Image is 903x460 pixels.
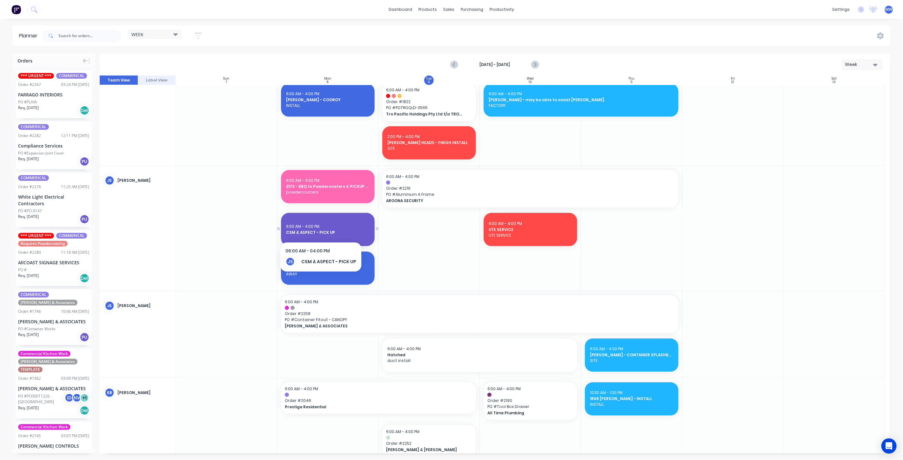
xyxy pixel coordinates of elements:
span: Orders [17,57,32,64]
span: WEEK [131,31,144,38]
div: Del [80,106,89,115]
div: PU [80,332,89,342]
span: TEMPLATE [18,367,43,372]
div: Order # 2280 [18,250,41,255]
span: SITE [387,146,471,151]
button: Team View [100,76,138,85]
span: Req. [DATE] [18,156,39,162]
span: powdercoaters [286,189,370,195]
span: Tro Pacific Holdings Pty Ltd t/a TROPAC [386,111,464,117]
span: Req. [DATE] [18,332,39,338]
div: PU [80,214,89,224]
div: PO #Expansion Joint Cover [18,150,64,156]
span: Req. [DATE] [18,405,39,411]
div: Planner [19,32,41,40]
span: Requires Powdercoating [18,241,68,246]
div: White Light Electrical Contractors [18,194,89,207]
div: [PERSON_NAME] [117,390,171,396]
img: Factory [11,5,21,14]
div: 03:24 PM [DATE] [61,82,89,88]
span: Req. [DATE] [18,105,39,111]
div: NV [72,393,82,403]
span: AWAY [286,271,370,277]
div: 11 [631,81,632,84]
div: sales [440,5,458,14]
div: Mon [324,77,331,81]
div: PO #PO-9147 [18,208,42,214]
span: Order # 1822 [386,99,472,105]
span: 6:00 AM - 4:00 PM [386,429,419,434]
div: 13 [833,81,836,84]
span: [PERSON_NAME] & [PERSON_NAME] [386,447,464,453]
span: [PERSON_NAME] & Associates [18,300,77,306]
div: 11:18 AM [DATE] [61,250,89,255]
span: COMMERICAL [18,124,49,130]
div: Order # 1962 [18,376,41,381]
span: 2:00 PM - 4:00 PM [387,134,420,139]
span: 6:00 AM - 4:00 PM [387,346,421,352]
span: PO # POTROQLD-3565 [386,105,472,111]
span: UNITY Water - Delivery [286,266,370,271]
div: Open Intercom Messenger [881,438,897,454]
div: 10:06 AM [DATE] [61,309,89,314]
span: SITE [590,358,673,364]
span: 6:00 AM - 4:00 PM [285,386,318,391]
span: MW [886,7,893,12]
span: Hatched [387,352,572,358]
div: products [416,5,440,14]
span: 6:00 AM - 4:00 PM [286,260,319,265]
span: 6:00 AM - 4:00 PM [285,299,318,305]
div: settings [829,5,853,14]
div: 03:09 PM [DATE] [61,376,89,381]
span: Req. [DATE] [18,273,39,279]
div: JS [105,176,114,185]
span: COMMERICAL [18,175,49,181]
div: Sat [832,77,837,81]
div: [PERSON_NAME] [117,178,171,183]
span: [PERSON_NAME] - CONTAINER SPLASHBACK INSTALL [590,352,673,358]
div: Fri [731,77,735,81]
span: UTE SERVICE [489,233,572,238]
div: JS [105,301,114,311]
span: PO # Tool Box Drawer [487,404,573,410]
span: COMMERICAL [56,73,87,79]
button: Label View [138,76,176,85]
span: [PERSON_NAME] - COOROY [286,97,370,103]
div: [PERSON_NAME] CONTROLS AUSTRALIA PTY. LTD. [18,443,89,456]
div: 7 [226,81,227,84]
div: 12:11 PM [DATE] [61,133,89,139]
div: Order # 2276 [18,184,41,190]
span: [PERSON_NAME] HEADS - FINISH INSTALL [387,140,471,146]
span: Order # 2216 [386,186,675,191]
span: Req. [DATE] [18,214,39,220]
div: Del [80,406,89,415]
span: COMMERICAL [56,233,87,239]
div: KB [105,388,114,398]
span: Prestige Residential [285,404,453,410]
span: Commercial Kitchen Work [18,424,70,430]
div: [PERSON_NAME] & ASSOCIATES [18,318,89,325]
span: INSTALL [590,402,673,407]
div: PO #PO00011226 - [GEOGRAPHIC_DATA] [18,393,66,405]
div: productivity [487,5,518,14]
strong: [DATE] - [DATE] [463,62,526,68]
div: FARRAGO INTERIORS [18,91,89,98]
span: FACTORY [489,103,673,108]
div: ID [64,393,74,403]
div: [PERSON_NAME] & ASSOCIATES [18,385,89,392]
span: 6:00 AM - 4:00 PM [590,346,623,352]
div: Tue [426,77,432,81]
span: [PERSON_NAME] & Associates [18,359,77,365]
span: 6:00 AM - 4:00 PM [489,221,522,226]
span: 6:00 AM - 4:00 PM [286,178,319,183]
div: 11:25 AM [DATE] [61,184,89,190]
div: purchasing [458,5,487,14]
div: PO #PLAYA [18,99,37,105]
span: 2173 - BBQ to Powdercoaters & PICKUP ASAP [286,184,370,189]
div: Wed [527,77,534,81]
span: All Time Plumbing [487,410,565,416]
span: AROONA SECURITY [386,198,646,204]
span: Order # 2252 [386,441,472,446]
div: + 1 [80,393,89,403]
span: [PERSON_NAME] & ASSOCIATES [285,323,636,329]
